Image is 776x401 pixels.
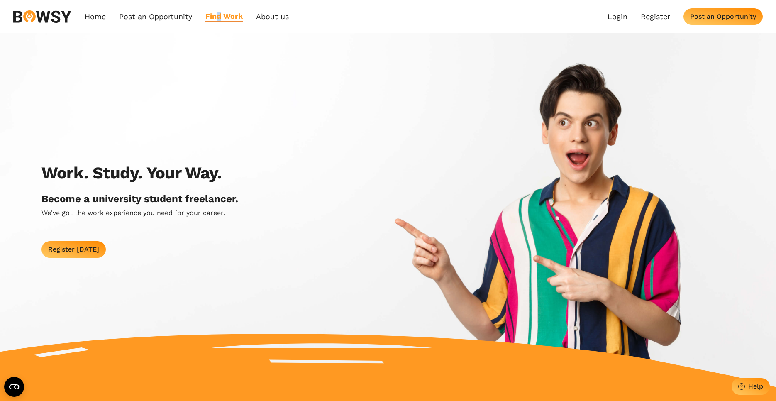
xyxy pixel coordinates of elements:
h2: Work. Study. Your Way. [41,163,222,183]
a: Home [85,12,106,21]
button: Register [DATE] [41,241,106,258]
img: svg%3e [13,10,71,23]
button: Help [732,378,770,395]
div: Register [DATE] [48,245,99,253]
p: We've got the work experience you need for your career. [41,208,225,218]
h2: Become a university student freelancer. [41,193,238,205]
button: Post an Opportunity [683,8,763,25]
button: Open CMP widget [4,377,24,397]
div: Help [748,382,763,390]
div: Post an Opportunity [690,12,756,20]
a: Register [641,12,670,21]
a: Login [608,12,627,21]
